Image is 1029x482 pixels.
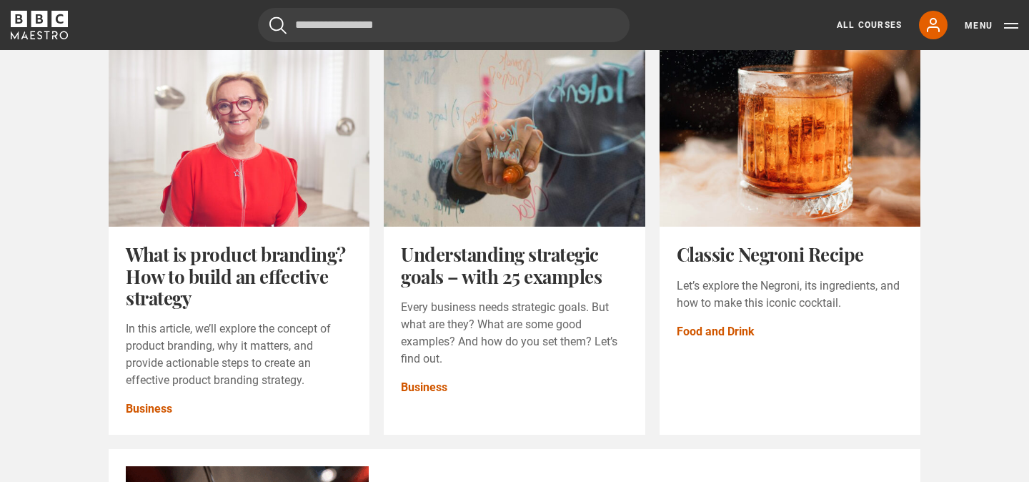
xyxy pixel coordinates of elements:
input: Search [258,8,630,42]
a: Business [126,400,172,418]
button: Toggle navigation [965,19,1018,33]
a: Understanding strategic goals – with 25 examples [401,242,602,288]
button: Submit the search query [269,16,287,34]
a: What is product branding? How to build an effective strategy [126,242,346,310]
a: All Courses [837,19,902,31]
a: Food and Drink [677,323,755,340]
svg: BBC Maestro [11,11,68,39]
a: Classic Negroni Recipe [677,242,864,267]
a: Business [401,379,447,396]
